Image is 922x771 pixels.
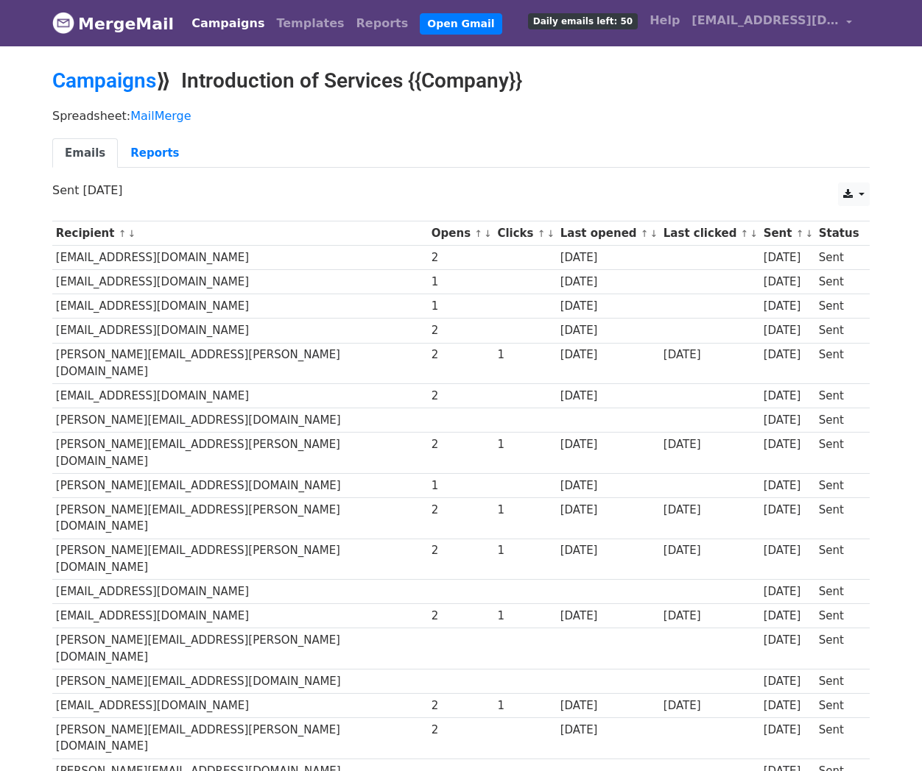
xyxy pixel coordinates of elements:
div: 1 [497,436,553,453]
td: [PERSON_NAME][EMAIL_ADDRESS][DOMAIN_NAME] [52,408,428,433]
div: [DATE] [764,322,812,339]
div: [DATE] [560,477,656,494]
p: Sent [DATE] [52,182,870,198]
a: [EMAIL_ADDRESS][DOMAIN_NAME] [686,6,858,40]
a: Help [644,6,686,35]
div: 2 [432,347,490,363]
div: [DATE] [764,697,812,714]
div: [DATE] [560,436,656,453]
div: 1 [432,274,490,291]
div: 1 [432,477,490,494]
div: [DATE] [560,608,656,625]
h2: ⟫ Introduction of Services {{Company}} [52,68,870,93]
div: 1 [497,347,553,363]
div: 1 [497,502,553,519]
a: Daily emails left: 50 [522,6,644,35]
td: [EMAIL_ADDRESS][DOMAIN_NAME] [52,319,428,343]
div: [DATE] [664,697,756,714]
th: Opens [428,221,494,246]
a: ↑ [641,228,649,239]
div: [DATE] [764,436,812,453]
a: ↓ [484,228,492,239]
div: 2 [432,249,490,266]
a: MailMerge [130,109,191,123]
a: ↓ [127,228,136,239]
td: Sent [815,384,862,408]
td: Sent [815,246,862,270]
td: Sent [815,270,862,294]
div: [DATE] [664,436,756,453]
div: 1 [432,298,490,315]
div: [DATE] [764,412,812,429]
a: ↑ [741,228,749,239]
div: 2 [432,502,490,519]
a: ↓ [546,228,555,239]
a: Open Gmail [420,13,502,35]
div: [DATE] [560,388,656,405]
div: [DATE] [560,274,656,291]
td: Sent [815,669,862,694]
div: [DATE] [664,542,756,559]
a: ↑ [119,228,127,239]
div: [DATE] [764,673,812,690]
td: Sent [815,539,862,580]
td: [EMAIL_ADDRESS][DOMAIN_NAME] [52,580,428,604]
div: 2 [432,697,490,714]
td: Sent [815,498,862,539]
div: [DATE] [560,542,656,559]
span: Daily emails left: 50 [528,13,638,29]
div: [DATE] [764,274,812,291]
th: Last opened [557,221,660,246]
div: 1 [497,608,553,625]
div: [DATE] [560,502,656,519]
td: [PERSON_NAME][EMAIL_ADDRESS][PERSON_NAME][DOMAIN_NAME] [52,343,428,384]
th: Last clicked [660,221,760,246]
div: 1 [497,697,553,714]
td: Sent [815,433,862,474]
a: Campaigns [52,68,156,93]
a: ↑ [796,228,804,239]
div: 2 [432,608,490,625]
div: [DATE] [560,249,656,266]
td: [PERSON_NAME][EMAIL_ADDRESS][PERSON_NAME][DOMAIN_NAME] [52,433,428,474]
div: [DATE] [764,722,812,739]
div: [DATE] [764,632,812,649]
a: MergeMail [52,8,174,39]
td: Sent [815,580,862,604]
div: [DATE] [560,298,656,315]
a: Emails [52,138,118,168]
span: [EMAIL_ADDRESS][DOMAIN_NAME] [691,12,839,29]
div: [DATE] [764,608,812,625]
a: Reports [118,138,191,168]
td: [EMAIL_ADDRESS][DOMAIN_NAME] [52,246,428,270]
a: ↑ [538,228,546,239]
div: 2 [432,322,490,339]
a: ↓ [805,228,813,239]
div: [DATE] [664,347,756,363]
div: 1 [497,542,553,559]
div: [DATE] [664,502,756,519]
td: [EMAIL_ADDRESS][DOMAIN_NAME] [52,604,428,628]
div: [DATE] [560,347,656,363]
a: Campaigns [186,9,270,38]
div: [DATE] [764,502,812,519]
td: Sent [815,319,862,343]
div: [DATE] [764,583,812,600]
div: [DATE] [764,347,812,363]
td: Sent [815,294,862,319]
img: MergeMail logo [52,12,74,34]
div: 2 [432,388,490,405]
td: Sent [815,604,862,628]
div: [DATE] [764,542,812,559]
td: [EMAIL_ADDRESS][DOMAIN_NAME] [52,694,428,718]
div: [DATE] [764,477,812,494]
a: Templates [270,9,350,38]
div: [DATE] [664,608,756,625]
div: [DATE] [764,249,812,266]
th: Sent [760,221,815,246]
td: Sent [815,628,862,669]
div: 2 [432,722,490,739]
div: 2 [432,436,490,453]
td: [EMAIL_ADDRESS][DOMAIN_NAME] [52,294,428,319]
td: [PERSON_NAME][EMAIL_ADDRESS][DOMAIN_NAME] [52,473,428,497]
